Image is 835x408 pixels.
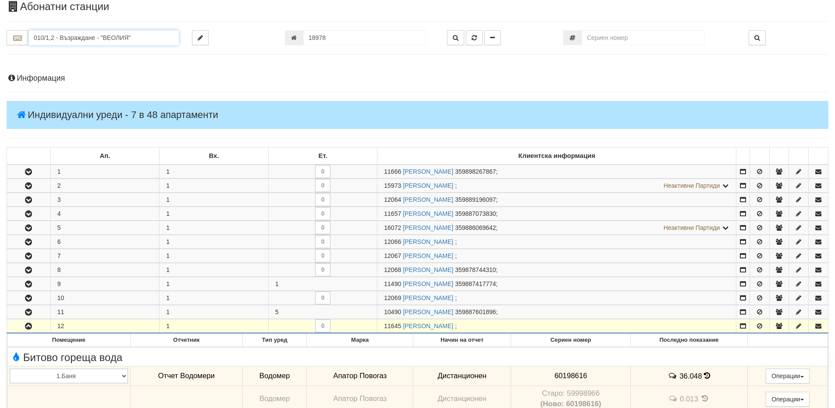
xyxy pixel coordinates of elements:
td: ; [377,319,736,333]
span: 359887417774 [455,280,496,287]
td: : No sort applied, sorting is disabled [789,147,809,165]
span: Партида № [384,322,401,329]
span: Партида № [384,266,401,273]
td: Водомер [242,366,307,386]
span: Неактивни Партиди [664,224,720,231]
a: [PERSON_NAME] [403,280,453,287]
th: Тип уред [242,334,307,347]
td: 1 [160,277,269,291]
a: [PERSON_NAME] [403,266,453,273]
td: 1 [160,207,269,221]
td: ; [377,193,736,207]
span: 359898267867 [455,168,496,175]
td: : No sort applied, sorting is disabled [736,147,750,165]
th: Последно показание [631,334,748,347]
span: 359878744310 [455,266,496,273]
td: 5 [50,221,160,235]
td: ; [377,291,736,305]
td: ; [377,207,736,221]
a: [PERSON_NAME] [403,322,453,329]
th: Сериен номер [511,334,631,347]
td: 1 [160,235,269,249]
td: ; [377,263,736,277]
td: 1 [160,305,269,319]
span: Партида № [384,308,401,315]
h4: Информация [7,74,828,83]
a: [PERSON_NAME] [403,294,453,301]
button: Операции [766,392,810,407]
th: Марка [307,334,413,347]
td: ; [377,305,736,319]
td: ; [377,235,736,249]
span: 359887601896 [455,308,496,315]
b: Ет. [319,152,327,159]
td: ; [377,249,736,263]
td: : No sort applied, sorting is disabled [750,147,769,165]
a: [PERSON_NAME] [403,252,453,259]
h4: Индивидуални уреди - 7 в 48 апартаменти [7,101,828,129]
span: Партида № [384,182,401,189]
td: 1 [160,319,269,333]
a: [PERSON_NAME] [403,238,453,245]
button: Операции [766,369,810,383]
span: История на забележките [668,372,679,380]
td: 3 [50,193,160,207]
td: : No sort applied, sorting is disabled [809,147,828,165]
b: Вх. [209,152,219,159]
input: Партида № [303,30,426,45]
td: ; [377,221,736,235]
a: [PERSON_NAME] [403,210,453,217]
td: ; [377,179,736,193]
span: 1 [275,280,279,287]
td: : No sort applied, sorting is disabled [769,147,789,165]
a: [PERSON_NAME] [403,308,453,315]
a: [PERSON_NAME] [403,168,453,175]
td: Апатор Повогаз [307,366,413,386]
td: 1 [160,221,269,235]
td: 1 [160,193,269,207]
td: 9 [50,277,160,291]
td: 7 [50,249,160,263]
td: 1 [160,165,269,179]
a: [PERSON_NAME] [403,196,453,203]
th: Начин на отчет [413,334,511,347]
a: [PERSON_NAME] [403,182,453,189]
td: 1 [50,165,160,179]
span: Партида № [384,294,401,301]
span: Партида № [384,224,401,231]
span: 0.013 [680,395,698,403]
td: : No sort applied, sorting is disabled [7,147,51,165]
td: 4 [50,207,160,221]
span: Партида № [384,168,401,175]
td: Вх.: No sort applied, sorting is disabled [160,147,269,165]
td: Дистанционен [413,366,511,386]
span: История на показанията [704,372,710,380]
td: 1 [160,263,269,277]
span: 359889196097 [455,196,496,203]
td: 12 [50,319,160,333]
span: Партида № [384,210,401,217]
td: 1 [160,249,269,263]
td: 1 [160,179,269,193]
td: ; [377,277,736,291]
b: Клиентска информация [519,152,595,159]
span: История на забележките [668,394,680,403]
td: 11 [50,305,160,319]
td: 6 [50,235,160,249]
td: Ет.: No sort applied, sorting is disabled [268,147,377,165]
a: [PERSON_NAME] [403,224,453,231]
span: Партида № [384,252,401,259]
td: Ап.: No sort applied, sorting is disabled [50,147,160,165]
span: Неактивни Партиди [664,182,720,189]
b: Ап. [100,152,110,159]
span: История на показанията [700,394,710,403]
span: Партида № [384,196,401,203]
td: Клиентска информация: No sort applied, sorting is disabled [377,147,736,165]
span: 359886069642 [455,224,496,231]
span: Партида № [384,280,401,287]
th: Помещение [7,334,131,347]
td: 2 [50,179,160,193]
span: 60198616 [554,372,587,380]
span: 359887073830 [455,210,496,217]
input: Сериен номер [582,30,704,45]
